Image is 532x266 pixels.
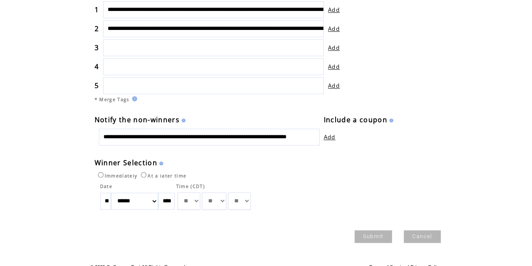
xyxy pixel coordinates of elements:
[180,118,185,122] img: help.gif
[324,133,336,141] a: Add
[176,183,205,189] span: Time (CDT)
[328,6,340,13] a: Add
[328,82,340,89] a: Add
[95,5,99,14] span: 1
[96,173,138,179] label: Immediately
[95,24,99,33] span: 2
[404,230,441,243] a: Cancel
[98,172,103,177] input: Immediately
[324,115,387,124] span: Include a coupon
[100,183,112,189] span: Date
[328,44,340,51] a: Add
[130,96,137,101] img: help.gif
[95,43,99,52] span: 3
[328,25,340,32] a: Add
[387,118,393,122] img: help.gif
[355,230,392,243] a: Submit
[95,158,157,167] span: Winner Selection
[95,97,130,102] span: * Merge Tags
[157,161,163,165] img: help.gif
[95,115,180,124] span: Notify the non-winners
[95,62,99,71] span: 4
[95,81,99,90] span: 5
[139,173,186,179] label: At a later time
[328,63,340,70] a: Add
[141,172,146,177] input: At a later time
